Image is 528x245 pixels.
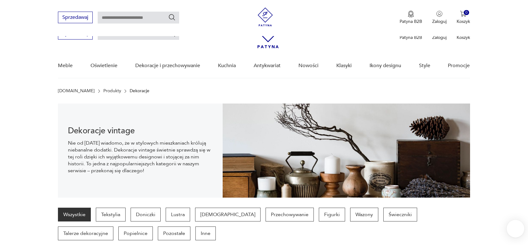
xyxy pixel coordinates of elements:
[58,54,73,78] a: Meble
[319,208,345,221] a: Figurki
[383,208,417,221] a: Świeczniki
[457,19,470,24] p: Koszyk
[58,32,93,36] a: Sprzedawaj
[432,11,447,24] button: Zaloguj
[218,54,236,78] a: Kuchnia
[448,54,470,78] a: Promocje
[370,54,401,78] a: Ikony designu
[158,226,190,240] a: Pozostałe
[400,11,422,24] a: Ikona medaluPatyna B2B
[195,226,216,240] a: Inne
[457,35,470,40] p: Koszyk
[432,35,447,40] p: Zaloguj
[58,88,95,93] a: [DOMAIN_NAME]
[223,104,470,198] img: 3afcf10f899f7d06865ab57bf94b2ac8.jpg
[91,54,117,78] a: Oświetlenie
[168,13,176,21] button: Szukaj
[96,208,126,221] a: Tekstylia
[460,11,466,17] img: Ikona koszyka
[68,127,213,135] h1: Dekoracje vintage
[166,208,190,221] a: Lustra
[58,226,113,240] a: Talerze dekoracyjne
[436,11,443,17] img: Ikonka użytkownika
[400,11,422,24] button: Patyna B2B
[131,208,161,221] a: Doniczki
[130,88,149,93] p: Dekoracje
[195,208,261,221] a: [DEMOGRAPHIC_DATA]
[68,140,213,174] p: Nie od [DATE] wiadomo, że w stylowych mieszkaniach królują niebanalne dodatki. Dekoracje vintage ...
[400,19,422,24] p: Patyna B2B
[266,208,314,221] a: Przechowywanie
[507,220,524,237] iframe: Smartsupp widget button
[400,35,422,40] p: Patyna B2B
[58,208,91,221] a: Wszystkie
[103,88,121,93] a: Produkty
[419,54,430,78] a: Style
[464,10,469,15] div: 0
[118,226,153,240] a: Popielnice
[350,208,378,221] a: Wazony
[58,16,93,20] a: Sprzedawaj
[336,54,352,78] a: Klasyki
[256,8,275,26] img: Patyna - sklep z meblami i dekoracjami vintage
[432,19,447,24] p: Zaloguj
[457,11,470,24] button: 0Koszyk
[254,54,281,78] a: Antykwariat
[298,54,318,78] a: Nowości
[135,54,200,78] a: Dekoracje i przechowywanie
[408,11,414,18] img: Ikona medalu
[58,12,93,23] button: Sprzedawaj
